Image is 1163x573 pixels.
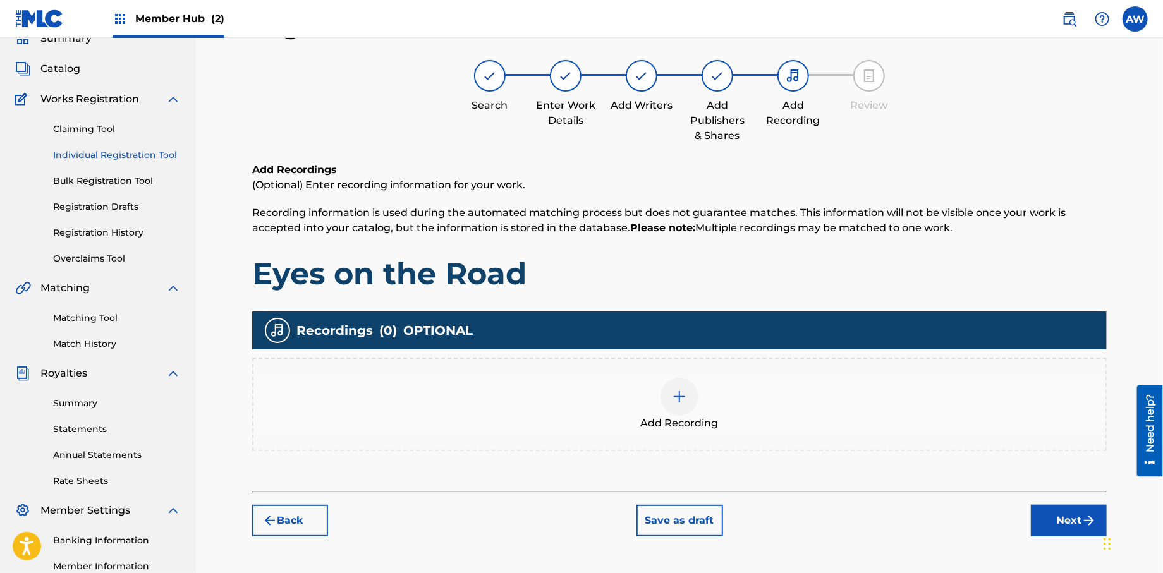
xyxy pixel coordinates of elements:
span: Matching [40,280,90,296]
h6: Add Recordings [252,162,1107,178]
a: Summary [53,397,181,410]
img: step indicator icon for Add Publishers & Shares [710,68,725,83]
div: Enter Work Details [534,98,597,128]
a: Individual Registration Tool [53,148,181,162]
div: Add Writers [610,98,673,113]
img: 7ee5dd4eb1f8a8e3ef2f.svg [262,513,277,528]
a: Registration History [53,226,181,239]
img: f7272a7cc735f4ea7f67.svg [1081,513,1097,528]
img: Royalties [15,366,30,381]
span: (2) [211,13,224,25]
img: step indicator icon for Review [862,68,877,83]
button: Back [252,505,328,536]
img: Catalog [15,61,30,76]
div: Need help? [14,9,31,67]
a: Banking Information [53,534,181,547]
div: Add Recording [762,98,825,128]
a: Public Search [1057,6,1082,32]
button: Next [1031,505,1107,536]
img: add [672,389,687,404]
div: Help [1090,6,1115,32]
img: MLC Logo [15,9,64,28]
img: expand [166,503,181,518]
strong: Please note: [630,222,695,234]
button: Save as draft [636,505,723,536]
a: Overclaims Tool [53,252,181,265]
a: Member Information [53,560,181,573]
span: Recording information is used during the automated matching process but does not guarantee matche... [252,207,1066,234]
span: ( 0 ) [379,321,397,340]
a: Claiming Tool [53,123,181,136]
div: Add Publishers & Shares [686,98,749,143]
span: OPTIONAL [403,321,473,340]
a: Statements [53,423,181,436]
a: SummarySummary [15,31,92,46]
img: expand [166,280,181,296]
img: step indicator icon for Enter Work Details [558,68,573,83]
a: Annual Statements [53,449,181,462]
img: step indicator icon for Add Recording [786,68,801,83]
a: Match History [53,337,181,351]
span: Works Registration [40,92,139,107]
img: Member Settings [15,503,30,518]
iframe: Resource Center [1128,385,1163,476]
div: Drag [1104,525,1111,563]
span: Catalog [40,61,80,76]
img: help [1095,11,1110,27]
img: Matching [15,280,31,296]
a: Registration Drafts [53,200,181,214]
div: Review [837,98,901,113]
img: recording [270,323,285,338]
span: Member Hub [135,11,224,26]
img: Summary [15,31,30,46]
span: Member Settings [40,503,130,518]
div: Search [458,98,521,113]
img: step indicator icon for Add Writers [634,68,649,83]
img: search [1062,11,1077,27]
iframe: Chat Widget [1100,512,1163,573]
img: expand [166,92,181,107]
img: step indicator icon for Search [482,68,497,83]
a: Bulk Registration Tool [53,174,181,188]
span: (Optional) Enter recording information for your work. [252,179,525,191]
img: Works Registration [15,92,32,107]
h1: Eyes on the Road [252,255,1107,293]
img: expand [166,366,181,381]
span: Summary [40,31,92,46]
a: CatalogCatalog [15,61,80,76]
a: Rate Sheets [53,474,181,488]
a: Matching Tool [53,311,181,325]
span: Royalties [40,366,87,381]
span: Recordings [296,321,373,340]
div: User Menu [1123,6,1148,32]
img: Top Rightsholders [113,11,128,27]
span: Add Recording [641,416,719,431]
